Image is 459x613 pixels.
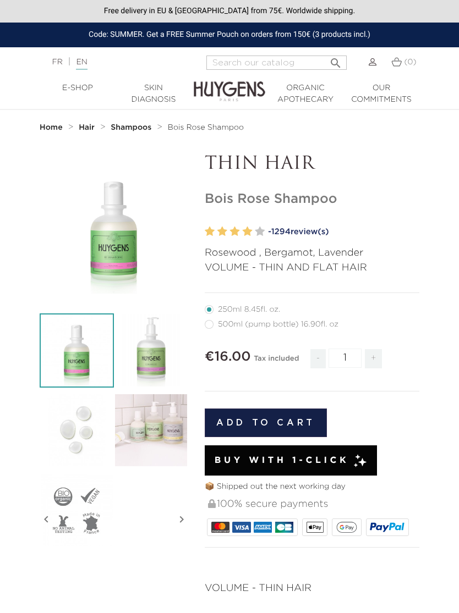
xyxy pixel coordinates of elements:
[205,191,419,207] h1: Bois Rose Shampoo
[275,522,293,533] img: CB_NATIONALE
[205,246,419,261] p: Rosewood , Bergamot, Lavender
[254,522,272,533] img: AMEX
[268,224,419,240] a: -1294review(s)
[194,64,265,103] img: Huygens
[205,581,419,596] p: VOLUME - THIN HAIR
[336,522,357,533] img: google_pay
[211,522,229,533] img: MASTERCARD
[40,492,53,547] i: 
[232,522,250,533] img: VISA
[111,123,154,132] a: Shampoos
[168,124,244,131] span: Bois Rose Shampoo
[76,58,87,70] a: EN
[271,228,291,236] span: 1294
[114,313,188,388] img: LE SHAMPOING 500ml BOIS ROSE
[329,53,342,67] i: 
[326,52,346,67] button: 
[116,82,192,106] a: Skin Diagnosis
[329,349,362,368] input: Quantity
[343,82,419,106] a: Our commitments
[207,493,419,516] div: 100% secure payments
[205,261,419,275] p: VOLUME - THIN AND FLAT HAIR
[205,305,293,314] label: 250ml 8.45fl. oz.
[307,522,324,533] img: apple_pay
[40,123,65,132] a: Home
[205,481,419,493] p: 📦 Shipped out the next working day
[205,224,215,240] label: 1
[310,349,326,368] span: -
[267,82,343,106] a: Organic Apothecary
[205,154,419,175] p: THIN HAIR
[111,124,151,131] strong: Shampoos
[79,123,97,132] a: Hair
[255,224,265,240] label: 5
[206,56,347,70] input: Search
[168,123,244,132] a: Bois Rose Shampoo
[79,124,95,131] strong: Hair
[208,499,216,508] img: 100% secure payments
[175,492,188,547] i: 
[365,349,382,368] span: +
[40,124,63,131] strong: Home
[217,224,227,240] label: 2
[40,82,116,94] a: E-Shop
[205,408,327,437] button: Add to cart
[404,58,416,66] span: (0)
[205,350,251,363] span: €16.00
[230,224,240,240] label: 3
[205,320,352,329] label: 500ml (pump bottle) 16.90fl. oz
[254,347,299,377] div: Tax included
[242,224,252,240] label: 4
[52,58,62,66] a: FR
[46,56,183,69] div: |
